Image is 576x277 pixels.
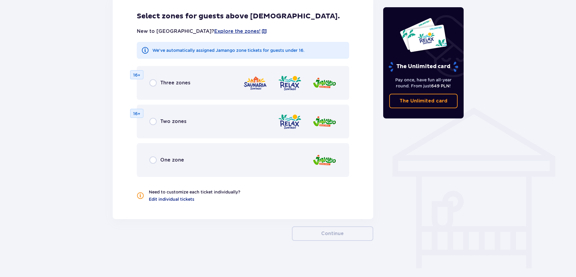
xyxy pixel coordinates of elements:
[160,80,190,86] span: Three zones
[312,113,337,130] img: Jamango
[152,47,305,53] p: We've automatically assigned Jamango zone tickets for guests under 16.
[160,118,186,125] span: Two zones
[399,98,447,104] p: The Unlimited card
[389,77,458,89] p: Pay once, have fun all-year round. From just !
[388,61,459,72] p: The Unlimited card
[214,28,261,35] a: Explore the zones!
[137,28,267,35] p: New to [GEOGRAPHIC_DATA]?
[149,196,194,202] a: Edit individual tickets
[160,157,184,163] span: One zone
[431,83,449,88] span: 649 PLN
[399,17,447,52] img: Two entry cards to Suntago with the word 'UNLIMITED RELAX', featuring a white background with tro...
[292,226,373,241] button: Continue
[389,94,458,108] a: The Unlimited card
[312,152,337,169] img: Jamango
[321,230,344,237] p: Continue
[137,12,349,21] h2: Select zones for guests above [DEMOGRAPHIC_DATA].
[149,189,240,195] p: Need to customize each ticket individually?
[133,111,140,117] p: 16+
[243,74,267,92] img: Saunaria
[133,72,140,78] p: 16+
[278,113,302,130] img: Relax
[312,74,337,92] img: Jamango
[278,74,302,92] img: Relax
